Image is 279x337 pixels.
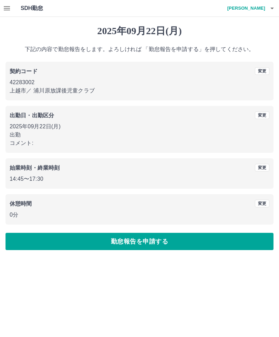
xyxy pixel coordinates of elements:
p: コメント: [10,139,269,147]
p: 出勤 [10,131,269,139]
p: 42283002 [10,78,269,87]
button: 勤怠報告を申請する [6,233,273,250]
b: 契約コード [10,68,38,74]
button: 変更 [255,111,269,119]
p: 2025年09月22日(月) [10,122,269,131]
button: 変更 [255,200,269,207]
p: 14:45 〜 17:30 [10,175,269,183]
button: 変更 [255,67,269,75]
b: 休憩時間 [10,201,32,207]
h1: 2025年09月22日(月) [6,25,273,37]
b: 始業時刻・終業時刻 [10,165,60,171]
p: 上越市 ／ 浦川原放課後児童クラブ [10,87,269,95]
b: 出勤日・出勤区分 [10,112,54,118]
p: 下記の内容で勤怠報告をします。よろしければ 「勤怠報告を申請する」を押してください。 [6,45,273,53]
button: 変更 [255,164,269,171]
p: 0分 [10,211,269,219]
